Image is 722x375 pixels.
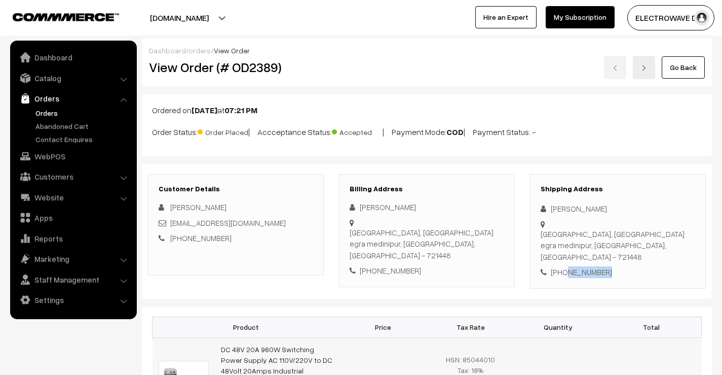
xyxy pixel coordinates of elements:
[13,270,133,289] a: Staff Management
[350,185,504,193] h3: Billing Address
[13,69,133,87] a: Catalog
[350,227,504,261] div: [GEOGRAPHIC_DATA], [GEOGRAPHIC_DATA] egra medinipur, [GEOGRAPHIC_DATA], [GEOGRAPHIC_DATA] - 721448
[546,6,615,28] a: My Subscription
[332,124,383,138] span: Accepted
[514,317,601,337] th: Quantity
[170,202,226,212] span: [PERSON_NAME]
[694,10,709,25] img: user
[627,5,714,30] button: ELECTROWAVE DE…
[33,134,133,145] a: Contact Enquires
[33,108,133,118] a: Orders
[159,185,313,193] h3: Customer Details
[601,317,701,337] th: Total
[662,56,705,79] a: Go Back
[152,104,702,116] p: Ordered on at
[170,233,232,243] a: [PHONE_NUMBER]
[149,45,705,56] div: / /
[446,127,464,137] b: COD
[13,13,119,21] img: COMMMERCE
[350,265,504,277] div: [PHONE_NUMBER]
[170,218,286,227] a: [EMAIL_ADDRESS][DOMAIN_NAME]
[641,65,647,71] img: right-arrow.png
[13,147,133,165] a: WebPOS
[427,317,514,337] th: Tax Rate
[13,89,133,108] a: Orders
[13,291,133,309] a: Settings
[153,317,340,337] th: Product
[13,188,133,207] a: Website
[192,105,217,115] b: [DATE]
[188,46,211,55] a: orders
[13,48,133,66] a: Dashboard
[541,185,695,193] h3: Shipping Address
[198,124,248,138] span: Order Placed
[115,5,244,30] button: [DOMAIN_NAME]
[33,121,133,131] a: Abandoned Cart
[475,6,537,28] a: Hire an Expert
[541,266,695,278] div: [PHONE_NUMBER]
[541,203,695,215] div: [PERSON_NAME]
[13,10,101,22] a: COMMMERCE
[541,228,695,263] div: [GEOGRAPHIC_DATA], [GEOGRAPHIC_DATA] egra medinipur, [GEOGRAPHIC_DATA], [GEOGRAPHIC_DATA] - 721448
[13,167,133,186] a: Customers
[214,46,250,55] span: View Order
[149,59,324,75] h2: View Order (# OD2389)
[152,124,702,138] p: Order Status: | Accceptance Status: | Payment Mode: | Payment Status: -
[350,201,504,213] div: [PERSON_NAME]
[339,317,427,337] th: Price
[13,229,133,248] a: Reports
[13,209,133,227] a: Apps
[149,46,186,55] a: Dashboard
[224,105,257,115] b: 07:21 PM
[13,250,133,268] a: Marketing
